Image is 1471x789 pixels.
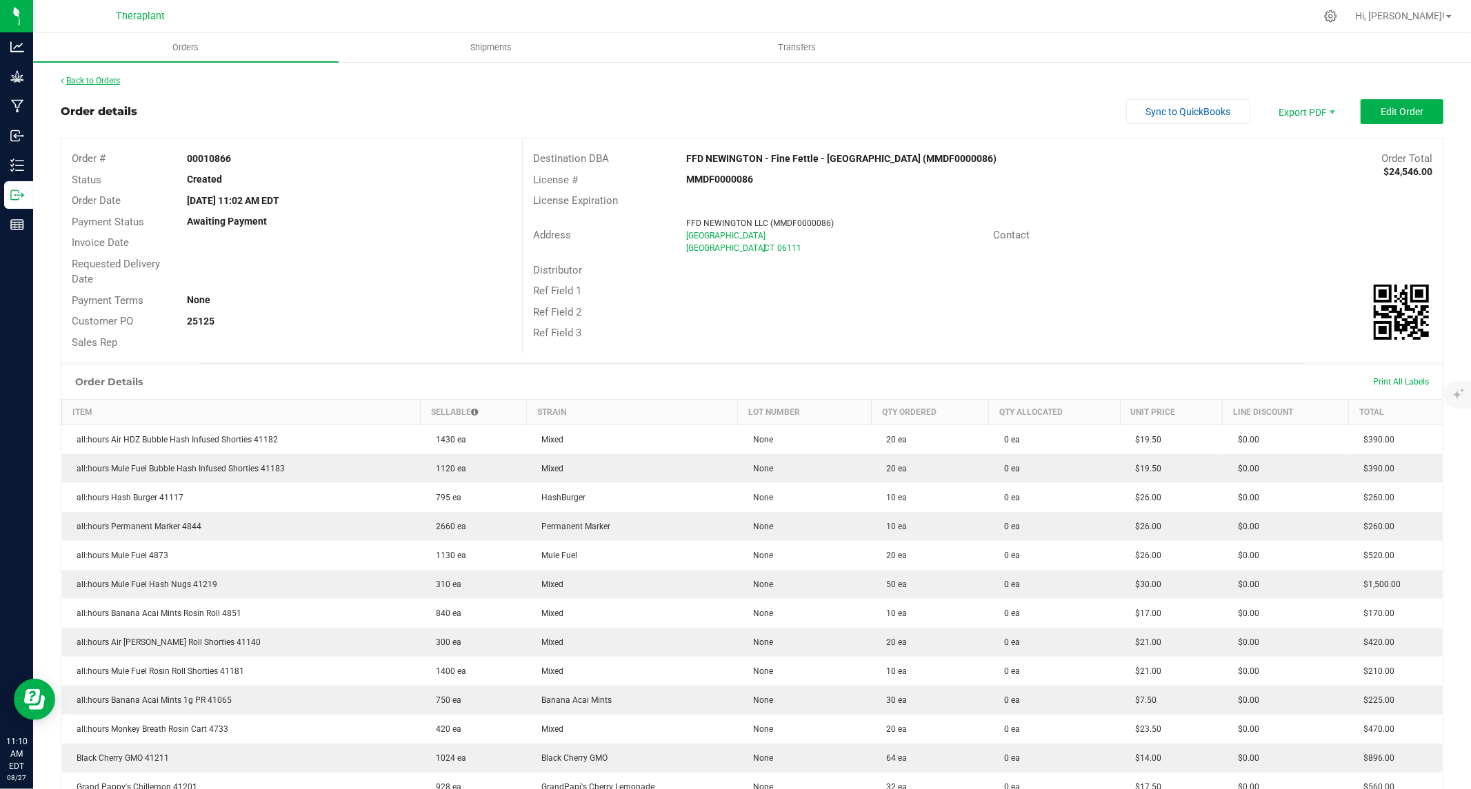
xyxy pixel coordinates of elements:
[1231,724,1259,734] span: $0.00
[187,316,214,327] strong: 25125
[997,724,1020,734] span: 0 ea
[533,194,618,207] span: License Expiration
[1128,666,1161,676] span: $21.00
[10,70,24,83] inline-svg: Grow
[187,195,279,206] strong: [DATE] 11:02 AM EDT
[997,464,1020,473] span: 0 ea
[1357,435,1395,444] span: $390.00
[1128,493,1161,502] span: $26.00
[1357,608,1395,618] span: $170.00
[879,551,907,560] span: 20 ea
[1231,435,1259,444] span: $0.00
[534,464,563,473] span: Mixed
[997,666,1020,676] span: 0 ea
[1128,435,1161,444] span: $19.50
[1322,10,1339,23] div: Manage settings
[1357,753,1395,763] span: $896.00
[1231,637,1259,647] span: $0.00
[1361,99,1443,124] button: Edit Order
[1231,493,1259,502] span: $0.00
[70,551,169,560] span: all:hours Mule Fuel 4873
[1357,551,1395,560] span: $520.00
[997,608,1020,618] span: 0 ea
[534,551,577,560] span: Mule Fuel
[72,174,101,186] span: Status
[738,400,872,425] th: Lot Number
[10,188,24,202] inline-svg: Outbound
[429,435,466,444] span: 1430 ea
[1231,551,1259,560] span: $0.00
[421,400,526,425] th: Sellable
[759,41,834,54] span: Transfers
[533,264,582,276] span: Distributor
[1128,464,1161,473] span: $19.50
[879,464,907,473] span: 20 ea
[879,724,907,734] span: 20 ea
[10,218,24,232] inline-svg: Reports
[187,294,210,305] strong: None
[1128,695,1157,705] span: $7.50
[1357,493,1395,502] span: $260.00
[10,99,24,113] inline-svg: Manufacturing
[70,464,286,473] span: all:hours Mule Fuel Bubble Hash Infused Shorties 41183
[429,522,466,531] span: 2660 ea
[534,580,563,589] span: Mixed
[154,41,218,54] span: Orders
[879,580,907,589] span: 50 ea
[746,608,773,618] span: None
[1357,637,1395,647] span: $420.00
[1357,695,1395,705] span: $225.00
[879,522,907,531] span: 10 ea
[70,724,229,734] span: all:hours Monkey Breath Rosin Cart 4733
[777,243,801,253] span: 06111
[746,551,773,560] span: None
[686,153,997,164] strong: FFD NEWINGTON - Fine Fettle - [GEOGRAPHIC_DATA] (MMDF0000086)
[61,103,137,120] div: Order details
[746,637,773,647] span: None
[1146,106,1231,117] span: Sync to QuickBooks
[746,522,773,531] span: None
[62,400,421,425] th: Item
[429,637,461,647] span: 300 ea
[644,33,950,62] a: Transfers
[1128,522,1161,531] span: $26.00
[1355,10,1445,21] span: Hi, [PERSON_NAME]!
[879,435,907,444] span: 20 ea
[72,315,133,327] span: Customer PO
[1374,285,1429,340] qrcode: 00010866
[686,243,765,253] span: [GEOGRAPHIC_DATA]
[1373,377,1429,387] span: Print All Labels
[33,33,339,62] a: Orders
[72,336,117,349] span: Sales Rep
[70,580,218,589] span: all:hours Mule Fuel Hash Nugs 41219
[187,174,222,185] strong: Created
[879,493,907,502] span: 10 ea
[746,724,773,734] span: None
[72,216,144,228] span: Payment Status
[997,753,1020,763] span: 0 ea
[879,695,907,705] span: 30 ea
[72,258,160,286] span: Requested Delivery Date
[6,735,27,772] p: 11:10 AM EDT
[10,129,24,143] inline-svg: Inbound
[72,152,106,165] span: Order #
[187,216,267,227] strong: Awaiting Payment
[534,493,586,502] span: HashBurger
[534,666,563,676] span: Mixed
[72,194,121,207] span: Order Date
[534,435,563,444] span: Mixed
[997,493,1020,502] span: 0 ea
[70,666,245,676] span: all:hours Mule Fuel Rosin Roll Shorties 41181
[429,724,461,734] span: 420 ea
[534,608,563,618] span: Mixed
[686,218,834,228] span: FFD NEWINGTON LLC (MMDF0000086)
[746,695,773,705] span: None
[1264,99,1347,124] li: Export PDF
[533,229,571,241] span: Address
[533,174,578,186] span: License #
[533,152,609,165] span: Destination DBA
[10,40,24,54] inline-svg: Analytics
[534,724,563,734] span: Mixed
[117,10,166,22] span: Theraplant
